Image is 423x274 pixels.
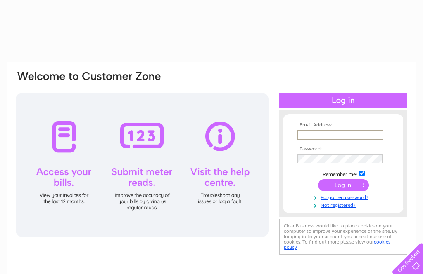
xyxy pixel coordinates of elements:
[297,193,391,201] a: Forgotten password?
[295,122,391,128] th: Email Address:
[284,239,390,250] a: cookies policy
[279,219,407,255] div: Clear Business would like to place cookies on your computer to improve your experience of the sit...
[295,146,391,152] th: Password:
[318,179,369,191] input: Submit
[297,201,391,208] a: Not registered?
[295,169,391,178] td: Remember me?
